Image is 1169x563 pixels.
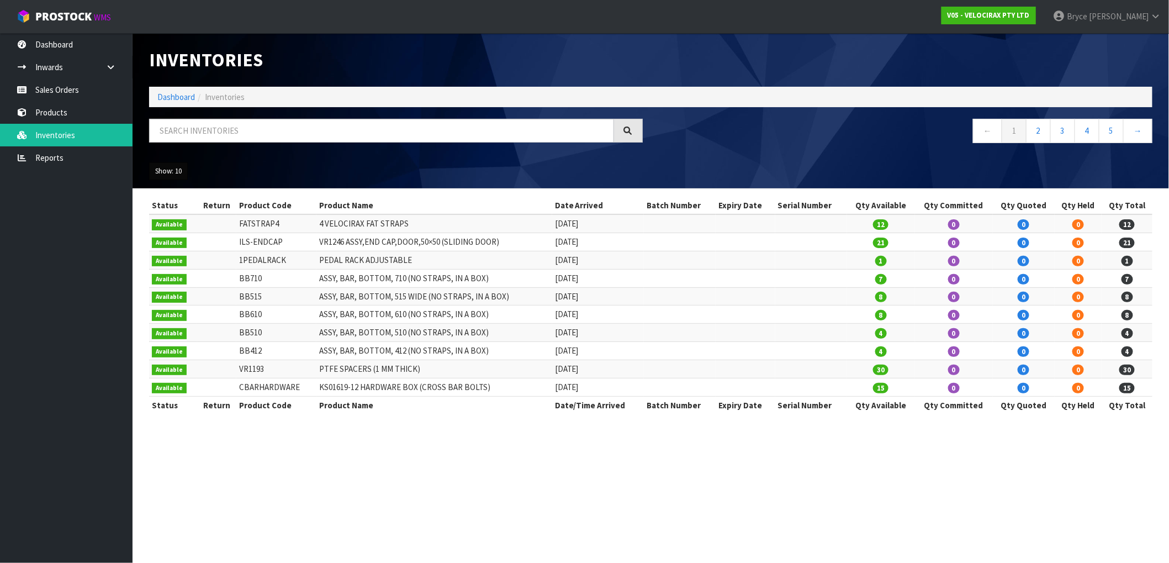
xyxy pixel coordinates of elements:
[1055,197,1102,214] th: Qty Held
[948,256,960,266] span: 0
[847,197,915,214] th: Qty Available
[157,92,195,102] a: Dashboard
[552,287,644,306] td: [DATE]
[236,306,316,324] td: BB610
[236,233,316,251] td: ILS-ENDCAP
[149,119,614,143] input: Search inventories
[552,324,644,342] td: [DATE]
[552,342,644,360] td: [DATE]
[993,197,1055,214] th: Qty Quoted
[659,119,1153,146] nav: Page navigation
[149,50,643,70] h1: Inventories
[1075,119,1099,143] a: 4
[1099,119,1124,143] a: 5
[948,346,960,357] span: 0
[1072,238,1084,248] span: 0
[948,310,960,320] span: 0
[1072,383,1084,393] span: 0
[236,197,316,214] th: Product Code
[1122,328,1133,339] span: 4
[152,256,187,267] span: Available
[152,310,187,321] span: Available
[316,214,552,233] td: 4 VELOCIRAX FAT STRAPS
[948,292,960,302] span: 0
[552,251,644,269] td: [DATE]
[552,306,644,324] td: [DATE]
[316,360,552,378] td: PTFE SPACERS (1 MM THICK)
[1072,292,1084,302] span: 0
[1018,346,1029,357] span: 0
[152,238,187,249] span: Available
[716,396,775,414] th: Expiry Date
[236,269,316,287] td: BB710
[236,214,316,233] td: FATSTRAP4
[152,292,187,303] span: Available
[1072,219,1084,230] span: 0
[873,383,888,393] span: 15
[915,396,993,414] th: Qty Committed
[236,251,316,269] td: 1PEDALRACK
[316,287,552,306] td: ASSY, BAR, BOTTOM, 515 WIDE (NO STRAPS, IN A BOX)
[205,92,245,102] span: Inventories
[915,197,993,214] th: Qty Committed
[552,269,644,287] td: [DATE]
[1072,310,1084,320] span: 0
[1018,365,1029,375] span: 0
[316,251,552,269] td: PEDAL RACK ADJUSTABLE
[236,396,316,414] th: Product Code
[948,274,960,285] span: 0
[1119,219,1135,230] span: 12
[316,197,552,214] th: Product Name
[197,197,236,214] th: Return
[875,346,887,357] span: 4
[316,269,552,287] td: ASSY, BAR, BOTTOM, 710 (NO STRAPS, IN A BOX)
[152,383,187,394] span: Available
[316,306,552,324] td: ASSY, BAR, BOTTOM, 610 (NO STRAPS, IN A BOX)
[875,328,887,339] span: 4
[552,396,644,414] th: Date/Time Arrived
[552,214,644,233] td: [DATE]
[875,292,887,302] span: 8
[152,274,187,285] span: Available
[1067,11,1087,22] span: Bryce
[1018,383,1029,393] span: 0
[1102,197,1152,214] th: Qty Total
[1122,292,1133,302] span: 8
[149,197,197,214] th: Status
[1018,256,1029,266] span: 0
[1119,238,1135,248] span: 21
[1018,238,1029,248] span: 0
[316,324,552,342] td: ASSY, BAR, BOTTOM, 510 (NO STRAPS, IN A BOX)
[197,396,236,414] th: Return
[1055,396,1102,414] th: Qty Held
[552,360,644,378] td: [DATE]
[948,219,960,230] span: 0
[1002,119,1027,143] a: 1
[1122,274,1133,285] span: 7
[775,197,847,214] th: Serial Number
[236,378,316,396] td: CBARHARDWARE
[94,12,111,23] small: WMS
[1102,396,1152,414] th: Qty Total
[644,396,716,414] th: Batch Number
[1119,365,1135,375] span: 30
[1072,328,1084,339] span: 0
[236,287,316,306] td: BB515
[316,342,552,360] td: ASSY, BAR, BOTTOM, 412 (NO STRAPS, IN A BOX)
[1123,119,1152,143] a: →
[716,197,775,214] th: Expiry Date
[236,360,316,378] td: VR1193
[644,197,716,214] th: Batch Number
[1050,119,1075,143] a: 3
[316,378,552,396] td: KS01619-12 HARDWARE BOX (CROSS BAR BOLTS)
[948,383,960,393] span: 0
[552,233,644,251] td: [DATE]
[1119,383,1135,393] span: 15
[1122,310,1133,320] span: 8
[1072,365,1084,375] span: 0
[948,238,960,248] span: 0
[775,396,847,414] th: Serial Number
[875,310,887,320] span: 8
[1018,274,1029,285] span: 0
[948,10,1030,20] strong: V05 - VELOCIRAX PTY LTD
